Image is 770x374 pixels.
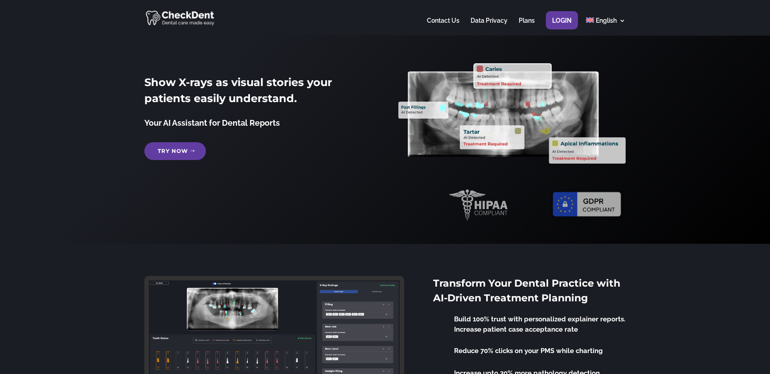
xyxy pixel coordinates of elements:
[471,17,508,35] a: Data Privacy
[144,142,206,160] a: Try Now
[454,347,603,355] span: Reduce 70% clicks on your PMS while charting
[398,63,626,164] img: X_Ray_annotated
[454,315,625,333] span: Build 100% trust with personalized explainer reports. Increase patient case acceptance rate
[146,9,216,26] img: CheckDent AI
[519,17,535,35] a: Plans
[144,74,372,111] h2: Show X-rays as visual stories your patients easily understand.
[586,17,626,35] a: English
[433,277,620,304] span: Transform Your Dental Practice with AI-Driven Treatment Planning
[596,17,617,24] span: English
[552,17,572,35] a: Login
[144,118,280,127] span: Your AI Assistant for Dental Reports
[427,17,459,35] a: Contact Us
